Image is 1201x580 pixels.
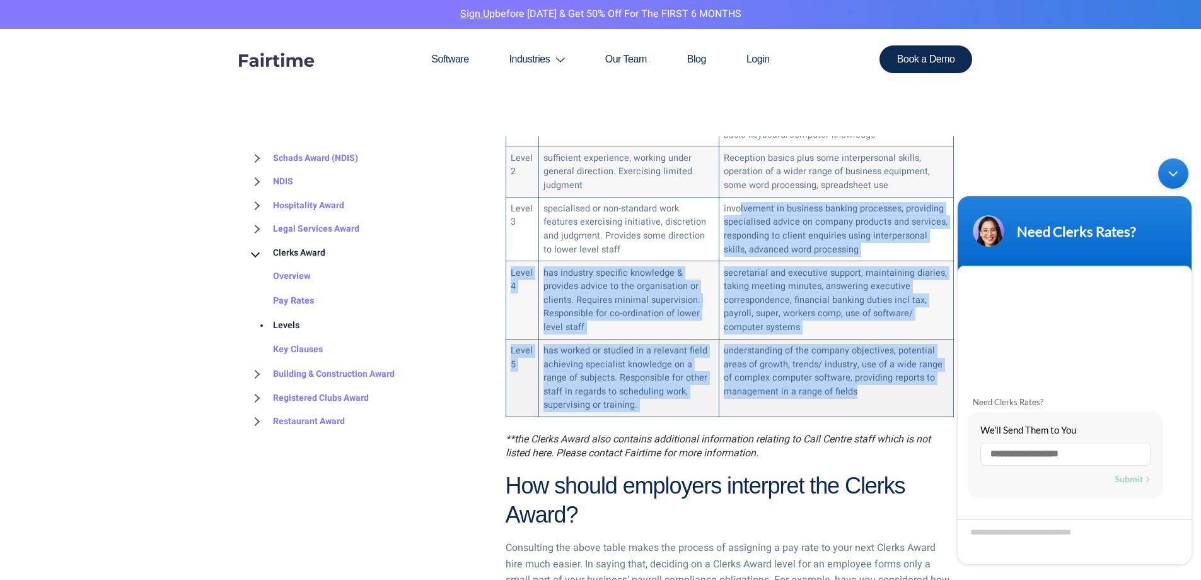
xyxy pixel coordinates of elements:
a: Blog [667,29,726,90]
td: understanding of the company objectives, potential areas of growth, trends/ industry, use of a wi... [719,339,953,417]
iframe: SalesIQ Chatwindow [951,152,1198,571]
td: sufficient experience, working under general direction. Exercising limited judgment [538,146,719,197]
a: Building & Construction Award [248,362,395,386]
td: involvement in business banking processes, providing specialised advice on company products and s... [719,197,953,261]
td: specialised or non-standard work features exercising initiative, discretion and judgment. Provide... [538,197,719,261]
h2: How should employers interpret the Clerks Award? [506,471,954,531]
td: Level 5 [506,339,538,417]
a: Schads Award (NDIS) [248,146,358,170]
a: Registered Clubs Award [248,386,369,410]
a: Sign Up [460,6,495,21]
a: Clerks Award [248,241,325,265]
a: Levels [248,314,299,338]
a: Our Team [585,29,667,90]
a: Hospitality Award [248,194,344,218]
a: Pay Rates [248,289,314,314]
a: Key Clauses [248,338,323,363]
p: before [DATE] & Get 50% Off for the FIRST 6 MONTHS [9,6,1192,23]
td: Level 4 [506,261,538,339]
a: Restaurant Award [248,410,345,434]
a: Book a Demo [879,45,973,73]
td: has worked or studied in a relevant field achieving specialist knowledge on a range of subjects. ... [538,339,719,417]
td: Level 3 [506,197,538,261]
span: Book a Demo [897,54,955,64]
a: Software [411,29,489,90]
td: Level 2 [506,146,538,197]
td: Reception basics plus some interpersonal skills, operation of a wider range of business equipment... [719,146,953,197]
a: Industries [489,29,585,90]
td: secretarial and executive support, maintaining diaries, taking meeting minutes, answering executi... [719,261,953,339]
figcaption: **the Clerks Award also contains additional information relating to Call Centre staff which is no... [506,432,954,461]
a: Legal Services Award [248,218,359,242]
td: has industry specific knowledge & provides advice to the organisation or clients. Requires minima... [538,261,719,339]
nav: BROWSE TOPICS [248,146,487,434]
a: NDIS [248,170,293,194]
a: Login [726,29,790,90]
a: Overview [248,265,311,290]
div: BROWSE TOPICS [248,120,487,434]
